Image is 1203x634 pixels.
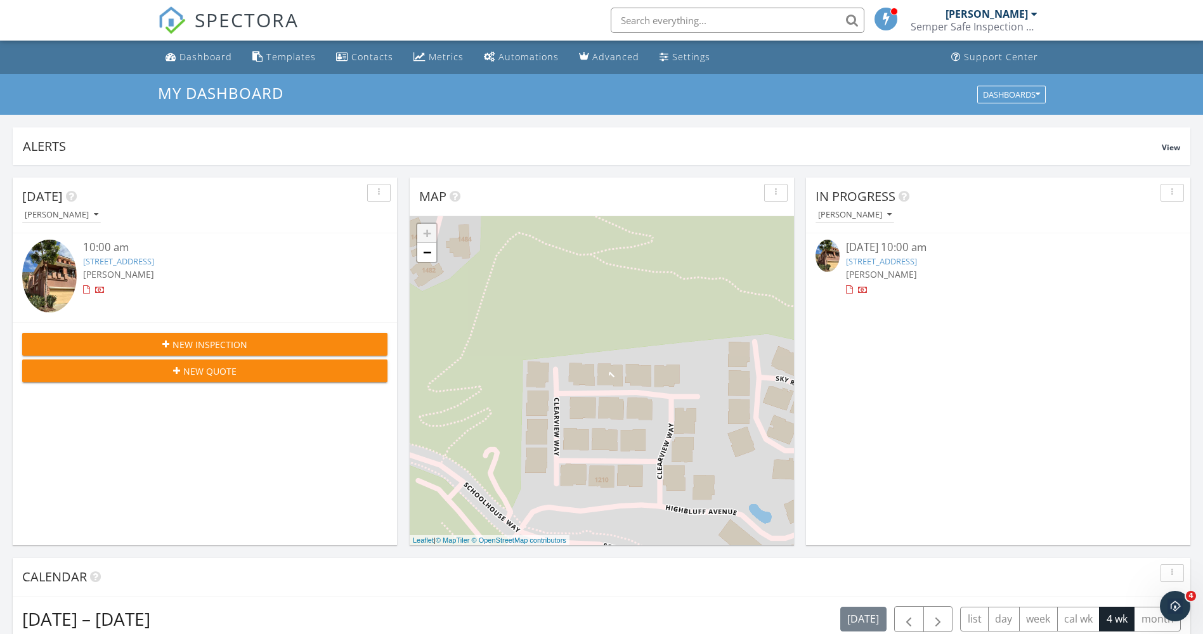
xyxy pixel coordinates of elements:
[816,240,840,272] img: 9569095%2Freports%2F8b0eb968-de32-481d-9e9e-d681413fb0e9%2Fcover_photos%2FLMp2r03Xrd4ZLUp5Uhgc%2F...
[160,46,237,69] a: Dashboard
[988,607,1020,631] button: day
[83,256,154,267] a: [STREET_ADDRESS]
[983,90,1040,99] div: Dashboards
[602,366,609,373] div: 1440 Clearview Way, San Marcos, CA 92078
[479,46,564,69] a: Automations (Basic)
[846,240,1150,256] div: [DATE] 10:00 am
[436,536,470,544] a: © MapTiler
[22,568,87,585] span: Calendar
[22,240,387,316] a: 10:00 am [STREET_ADDRESS] [PERSON_NAME]
[158,17,299,44] a: SPECTORA
[1099,607,1135,631] button: 4 wk
[1057,607,1100,631] button: cal wk
[1162,142,1180,153] span: View
[331,46,398,69] a: Contacts
[1160,591,1190,621] iframe: Intercom live chat
[408,46,469,69] a: Metrics
[611,8,864,33] input: Search everything...
[410,535,569,546] div: |
[417,243,436,262] a: Zoom out
[846,268,917,280] span: [PERSON_NAME]
[23,138,1162,155] div: Alerts
[417,224,436,243] a: Zoom in
[960,607,989,631] button: list
[183,365,237,378] span: New Quote
[413,536,434,544] a: Leaflet
[179,51,232,63] div: Dashboard
[977,86,1046,103] button: Dashboards
[1186,591,1196,601] span: 4
[351,51,393,63] div: Contacts
[498,51,559,63] div: Automations
[911,20,1037,33] div: Semper Safe Inspection C.A.
[172,338,247,351] span: New Inspection
[923,606,953,632] button: Next
[195,6,299,33] span: SPECTORA
[672,51,710,63] div: Settings
[22,188,63,205] span: [DATE]
[894,606,924,632] button: Previous
[83,240,357,256] div: 10:00 am
[1019,607,1058,631] button: week
[472,536,566,544] a: © OpenStreetMap contributors
[964,51,1038,63] div: Support Center
[840,607,887,631] button: [DATE]
[22,207,101,224] button: [PERSON_NAME]
[25,210,98,219] div: [PERSON_NAME]
[574,46,644,69] a: Advanced
[429,51,464,63] div: Metrics
[22,240,77,313] img: 9569095%2Freports%2F8b0eb968-de32-481d-9e9e-d681413fb0e9%2Fcover_photos%2FLMp2r03Xrd4ZLUp5Uhgc%2F...
[816,188,895,205] span: In Progress
[606,371,616,381] i: 1
[22,359,387,382] button: New Quote
[247,46,321,69] a: Templates
[1134,607,1181,631] button: month
[946,46,1043,69] a: Support Center
[946,8,1028,20] div: [PERSON_NAME]
[266,51,316,63] div: Templates
[158,82,283,103] span: My Dashboard
[818,210,892,219] div: [PERSON_NAME]
[592,51,639,63] div: Advanced
[83,268,154,280] span: [PERSON_NAME]
[816,240,1181,296] a: [DATE] 10:00 am [STREET_ADDRESS] [PERSON_NAME]
[654,46,715,69] a: Settings
[158,6,186,34] img: The Best Home Inspection Software - Spectora
[846,256,917,267] a: [STREET_ADDRESS]
[22,606,150,631] h2: [DATE] – [DATE]
[22,333,387,356] button: New Inspection
[816,207,894,224] button: [PERSON_NAME]
[419,188,446,205] span: Map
